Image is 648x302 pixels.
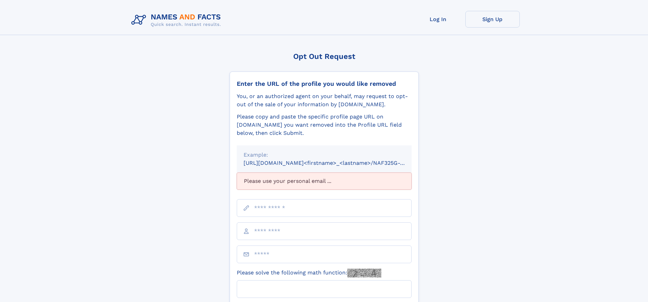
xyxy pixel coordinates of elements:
label: Please solve the following math function: [237,269,381,277]
img: Logo Names and Facts [129,11,227,29]
div: Please copy and paste the specific profile page URL on [DOMAIN_NAME] you want removed into the Pr... [237,113,412,137]
a: Sign Up [465,11,520,28]
div: You, or an authorized agent on your behalf, may request to opt-out of the sale of your informatio... [237,92,412,109]
div: Please use your personal email ... [237,173,412,190]
div: Example: [244,151,405,159]
a: Log In [411,11,465,28]
div: Enter the URL of the profile you would like removed [237,80,412,88]
small: [URL][DOMAIN_NAME]<firstname>_<lastname>/NAF325G-xxxxxxxx [244,160,425,166]
div: Opt Out Request [230,52,419,61]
